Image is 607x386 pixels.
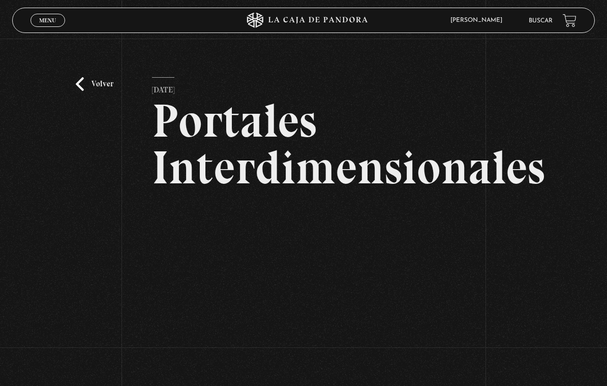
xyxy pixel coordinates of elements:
p: [DATE] [152,77,174,98]
h2: Portales Interdimensionales [152,98,455,191]
a: Volver [76,77,113,91]
a: View your shopping cart [563,14,576,27]
span: Menu [39,17,56,23]
span: [PERSON_NAME] [445,17,512,23]
span: Cerrar [36,26,59,33]
a: Buscar [529,18,553,24]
